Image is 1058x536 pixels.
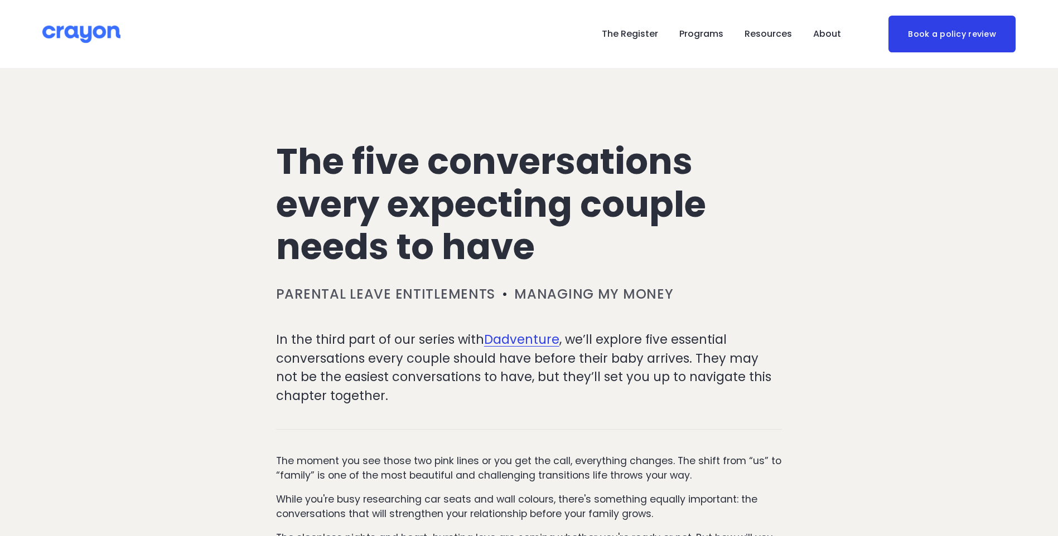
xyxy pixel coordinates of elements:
h1: The five conversations every expecting couple needs to have [276,140,782,269]
a: folder dropdown [745,25,792,43]
span: Resources [745,26,792,42]
p: The moment you see those two pink lines or you get the call, everything changes. The shift from “... [276,454,782,483]
a: folder dropdown [679,25,723,43]
p: In the third part of our series with , we’ll explore five essential conversations every couple sh... [276,330,782,405]
a: Parental leave entitlements [276,285,495,303]
a: Dadventure [484,330,559,348]
span: About [813,26,841,42]
a: Book a policy review [888,16,1016,52]
a: The Register [602,25,658,43]
img: Crayon [42,25,120,44]
p: While you're busy researching car seats and wall colours, there's something equally important: th... [276,492,782,522]
a: Managing my money [514,285,673,303]
a: folder dropdown [813,25,841,43]
span: Programs [679,26,723,42]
